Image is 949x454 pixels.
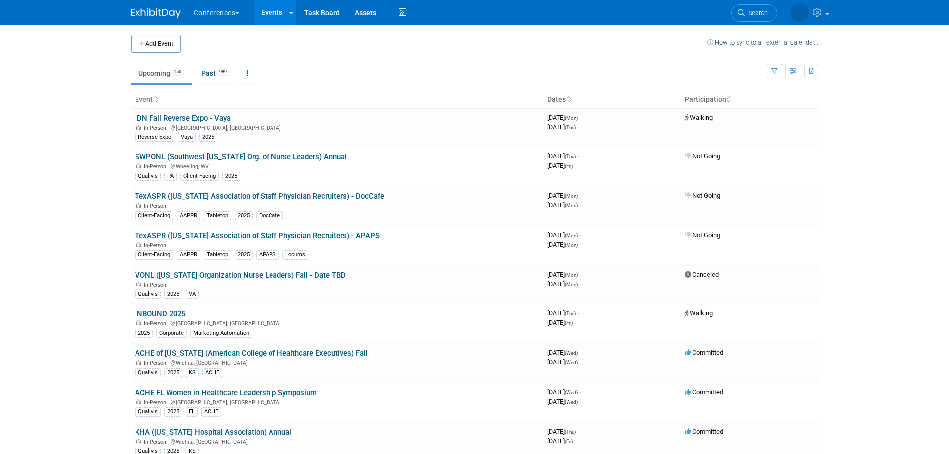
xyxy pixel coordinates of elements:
span: [DATE] [547,241,578,248]
span: [DATE] [547,319,573,326]
span: [DATE] [547,152,579,160]
span: - [579,231,581,239]
a: Sort by Start Date [566,95,571,103]
div: [GEOGRAPHIC_DATA], [GEOGRAPHIC_DATA] [135,123,540,131]
span: (Wed) [565,360,578,365]
span: Committed [685,428,723,435]
span: [DATE] [547,309,579,317]
span: In-Person [144,399,169,406]
a: IDN Fall Reverse Expo - Vaya [135,114,231,123]
span: [DATE] [547,437,573,445]
span: Canceled [685,271,719,278]
div: Qualivis [135,407,161,416]
span: Search [745,9,768,17]
img: In-Person Event [136,163,141,168]
button: Add Event [131,35,181,53]
a: TexASPR ([US_STATE] Association of Staff Physician Recruiters) - APAPS [135,231,380,240]
span: (Mon) [565,203,578,208]
img: ExhibitDay [131,8,181,18]
div: DocCafe [256,211,283,220]
span: In-Person [144,242,169,249]
div: 2025 [199,133,217,142]
span: (Thu) [565,429,576,435]
span: [DATE] [547,388,581,396]
span: [DATE] [547,358,578,366]
span: [DATE] [547,231,581,239]
span: (Wed) [565,399,578,405]
span: In-Person [144,163,169,170]
div: FL [186,407,198,416]
span: (Mon) [565,115,578,121]
div: APAPS [256,250,279,259]
div: KS [186,368,199,377]
span: 150 [171,68,184,76]
a: INBOUND 2025 [135,309,185,318]
span: [DATE] [547,123,576,131]
span: - [579,271,581,278]
span: In-Person [144,320,169,327]
div: Client-Facing [135,250,173,259]
img: In-Person Event [136,203,141,208]
div: Qualivis [135,172,161,181]
th: Participation [681,91,818,108]
img: In-Person Event [136,399,141,404]
span: - [577,309,579,317]
span: 989 [216,68,230,76]
span: (Fri) [565,163,573,169]
img: In-Person Event [136,242,141,247]
div: [GEOGRAPHIC_DATA], [GEOGRAPHIC_DATA] [135,398,540,406]
span: - [579,388,581,396]
div: Client-Facing [135,211,173,220]
div: AAPPR [177,250,200,259]
span: (Mon) [565,242,578,248]
div: ACHE [202,368,222,377]
span: (Mon) [565,233,578,238]
span: (Wed) [565,350,578,356]
a: Sort by Participation Type [726,95,731,103]
div: Reverse Expo [135,133,174,142]
a: SWPONL (Southwest [US_STATE] Org. of Nurse Leaders) Annual [135,152,347,161]
a: Search [731,4,777,22]
span: [DATE] [547,349,581,356]
div: 2025 [235,250,253,259]
span: Committed [685,388,723,396]
span: [DATE] [547,192,581,199]
span: - [579,349,581,356]
div: 2025 [135,329,153,338]
a: VONL ([US_STATE] Organization Nurse Leaders) Fall - Date TBD [135,271,346,280]
span: (Tue) [565,311,576,316]
span: (Mon) [565,272,578,278]
span: (Thu) [565,154,576,159]
a: ACHE FL Women in Healthcare Leadership Symposium [135,388,317,397]
div: 2025 [235,211,253,220]
span: (Mon) [565,193,578,199]
span: [DATE] [547,271,581,278]
img: In-Person Event [136,360,141,365]
span: [DATE] [547,428,579,435]
span: - [577,428,579,435]
div: Wichita, [GEOGRAPHIC_DATA] [135,437,540,445]
a: TexASPR ([US_STATE] Association of Staff Physician Recruiters) - DocCafe [135,192,384,201]
span: Walking [685,309,713,317]
a: Upcoming150 [131,64,192,83]
span: - [577,152,579,160]
div: Wheeling, WV [135,162,540,170]
span: Not Going [685,192,720,199]
span: (Fri) [565,439,573,444]
div: Marketing Automation [190,329,252,338]
div: Corporate [156,329,187,338]
div: ACHE [201,407,221,416]
span: Not Going [685,231,720,239]
span: Not Going [685,152,720,160]
span: In-Person [144,439,169,445]
img: Stephanie Donley [790,3,809,22]
div: Wichita, [GEOGRAPHIC_DATA] [135,358,540,366]
div: 2025 [164,368,182,377]
div: Vaya [178,133,196,142]
div: [GEOGRAPHIC_DATA], [GEOGRAPHIC_DATA] [135,319,540,327]
a: Past989 [194,64,237,83]
span: - [579,114,581,121]
span: Committed [685,349,723,356]
span: [DATE] [547,280,578,288]
div: Tabletop [204,211,231,220]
